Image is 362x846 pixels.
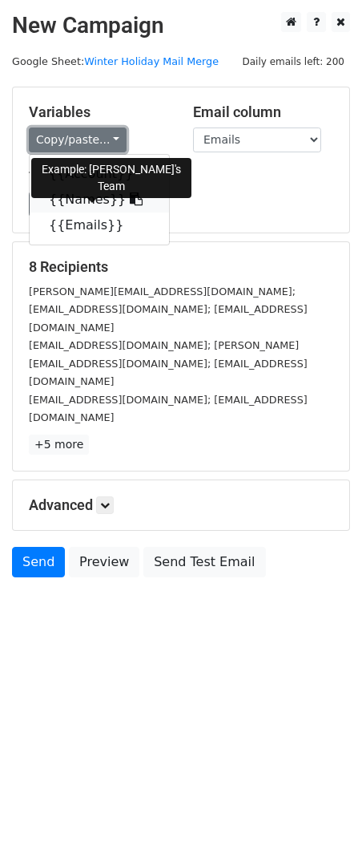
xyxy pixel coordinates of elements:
[30,161,169,187] a: {{Account}}
[29,496,333,514] h5: Advanced
[30,213,169,238] a: {{Emails}}
[29,394,308,424] small: [EMAIL_ADDRESS][DOMAIN_NAME]; [EMAIL_ADDRESS][DOMAIN_NAME]
[282,769,362,846] iframe: Chat Widget
[31,158,191,198] div: Example: [PERSON_NAME]'s Team
[236,53,350,71] span: Daily emails left: 200
[69,547,139,577] a: Preview
[29,339,308,387] small: [EMAIL_ADDRESS][DOMAIN_NAME]; [PERSON_NAME][EMAIL_ADDRESS][DOMAIN_NAME]; [EMAIL_ADDRESS][DOMAIN_N...
[29,258,333,276] h5: 8 Recipients
[29,128,127,152] a: Copy/paste...
[12,547,65,577] a: Send
[236,55,350,67] a: Daily emails left: 200
[12,55,219,67] small: Google Sheet:
[193,103,333,121] h5: Email column
[30,187,169,213] a: {{Names}}
[12,12,350,39] h2: New Campaign
[29,435,89,455] a: +5 more
[84,55,219,67] a: Winter Holiday Mail Merge
[143,547,265,577] a: Send Test Email
[29,285,308,334] small: [PERSON_NAME][EMAIL_ADDRESS][DOMAIN_NAME]; [EMAIL_ADDRESS][DOMAIN_NAME]; [EMAIL_ADDRESS][DOMAIN_N...
[29,103,169,121] h5: Variables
